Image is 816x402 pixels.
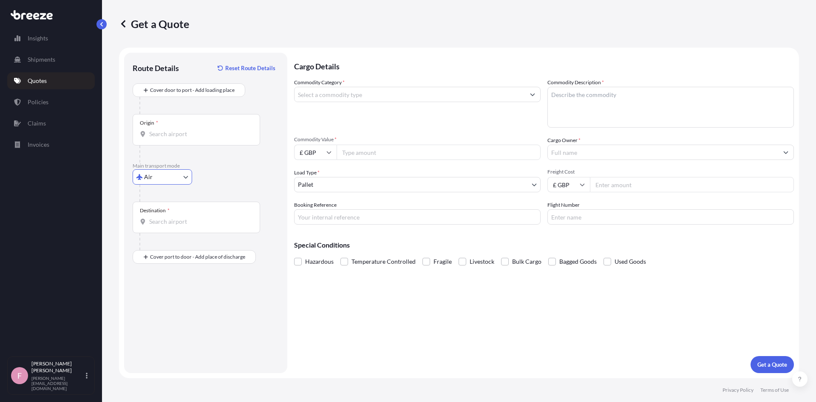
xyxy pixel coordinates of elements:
p: Reset Route Details [225,64,275,72]
input: Full name [548,145,778,160]
p: Policies [28,98,48,106]
button: Show suggestions [525,87,540,102]
p: Get a Quote [119,17,189,31]
p: Main transport mode [133,163,279,169]
span: Freight Cost [547,168,794,175]
button: Cover door to port - Add loading place [133,83,245,97]
span: Commodity Value [294,136,541,143]
button: Pallet [294,177,541,192]
label: Flight Number [547,201,580,209]
span: Livestock [470,255,494,268]
input: Destination [149,217,249,226]
div: Origin [140,120,158,126]
a: Policies [7,94,95,111]
span: Used Goods [615,255,646,268]
p: Route Details [133,63,179,73]
a: Shipments [7,51,95,68]
a: Terms of Use [760,387,789,393]
p: [PERSON_NAME] [PERSON_NAME] [31,360,84,374]
p: [PERSON_NAME][EMAIL_ADDRESS][DOMAIN_NAME] [31,376,84,391]
button: Get a Quote [751,356,794,373]
a: Invoices [7,136,95,153]
button: Show suggestions [778,145,793,160]
p: Special Conditions [294,242,794,248]
input: Enter amount [590,177,794,192]
input: Select a commodity type [295,87,525,102]
span: Pallet [298,180,313,189]
label: Commodity Category [294,78,345,87]
label: Commodity Description [547,78,604,87]
p: Insights [28,34,48,43]
button: Cover port to door - Add place of discharge [133,250,256,264]
div: Destination [140,207,170,214]
span: Temperature Controlled [351,255,416,268]
a: Insights [7,30,95,47]
label: Booking Reference [294,201,337,209]
input: Enter name [547,209,794,225]
span: Cover door to port - Add loading place [150,86,235,94]
p: Shipments [28,55,55,64]
a: Claims [7,115,95,132]
span: Bagged Goods [559,255,597,268]
span: F [17,371,22,380]
button: Select transport [133,169,192,185]
a: Privacy Policy [722,387,754,393]
span: Load Type [294,168,320,177]
p: Claims [28,119,46,128]
input: Type amount [337,145,541,160]
span: Air [144,173,153,181]
p: Quotes [28,77,47,85]
p: Invoices [28,140,49,149]
button: Reset Route Details [213,61,279,75]
a: Quotes [7,72,95,89]
span: Cover port to door - Add place of discharge [150,253,245,261]
label: Cargo Owner [547,136,581,145]
span: Hazardous [305,255,334,268]
span: Fragile [433,255,452,268]
p: Get a Quote [757,360,787,369]
span: Bulk Cargo [512,255,541,268]
p: Cargo Details [294,53,794,78]
input: Your internal reference [294,209,541,225]
input: Origin [149,130,249,138]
